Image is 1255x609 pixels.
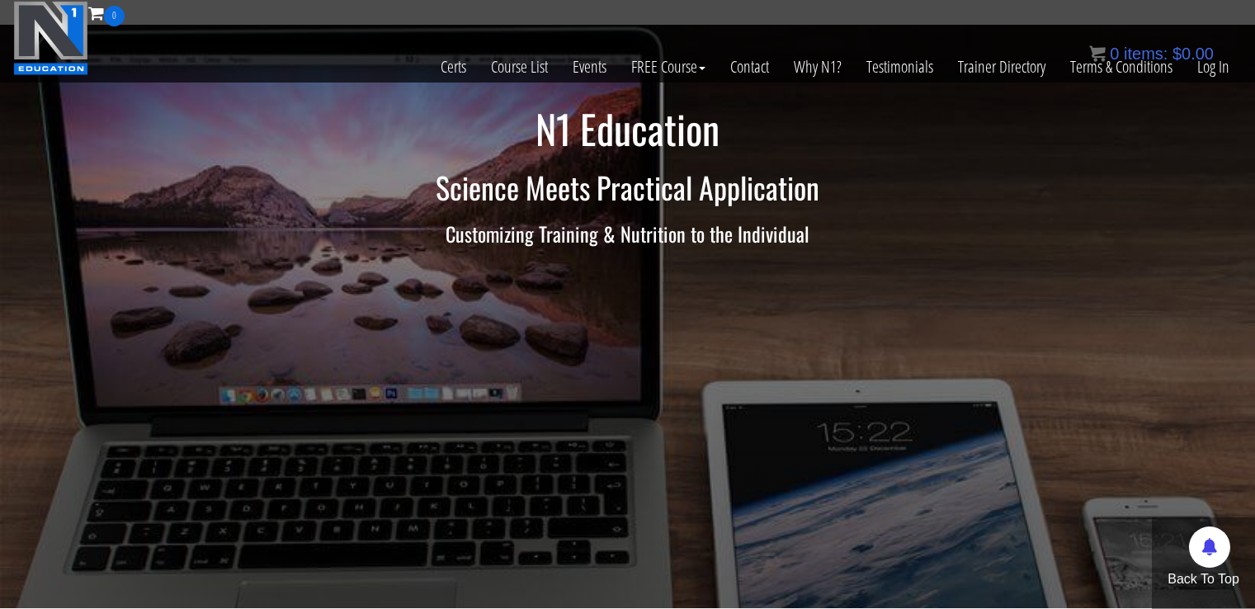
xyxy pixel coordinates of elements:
span: 0 [104,6,125,26]
h3: Customizing Training & Nutrition to the Individual [145,223,1111,244]
bdi: 0.00 [1172,45,1214,63]
a: Terms & Conditions [1058,26,1185,107]
img: icon11.png [1089,45,1106,62]
a: Log In [1185,26,1242,107]
a: 0 items: $0.00 [1089,45,1214,63]
a: FREE Course [619,26,718,107]
a: Testimonials [854,26,946,107]
a: Course List [479,26,560,107]
a: 0 [88,2,125,24]
img: n1-education [13,1,88,75]
span: $ [1172,45,1182,63]
a: Trainer Directory [946,26,1058,107]
span: items: [1124,45,1168,63]
span: 0 [1110,45,1119,63]
h2: Science Meets Practical Application [145,171,1111,204]
a: Contact [718,26,781,107]
a: Certs [428,26,479,107]
a: Why N1? [781,26,854,107]
h1: N1 Education [145,107,1111,151]
a: Events [560,26,619,107]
